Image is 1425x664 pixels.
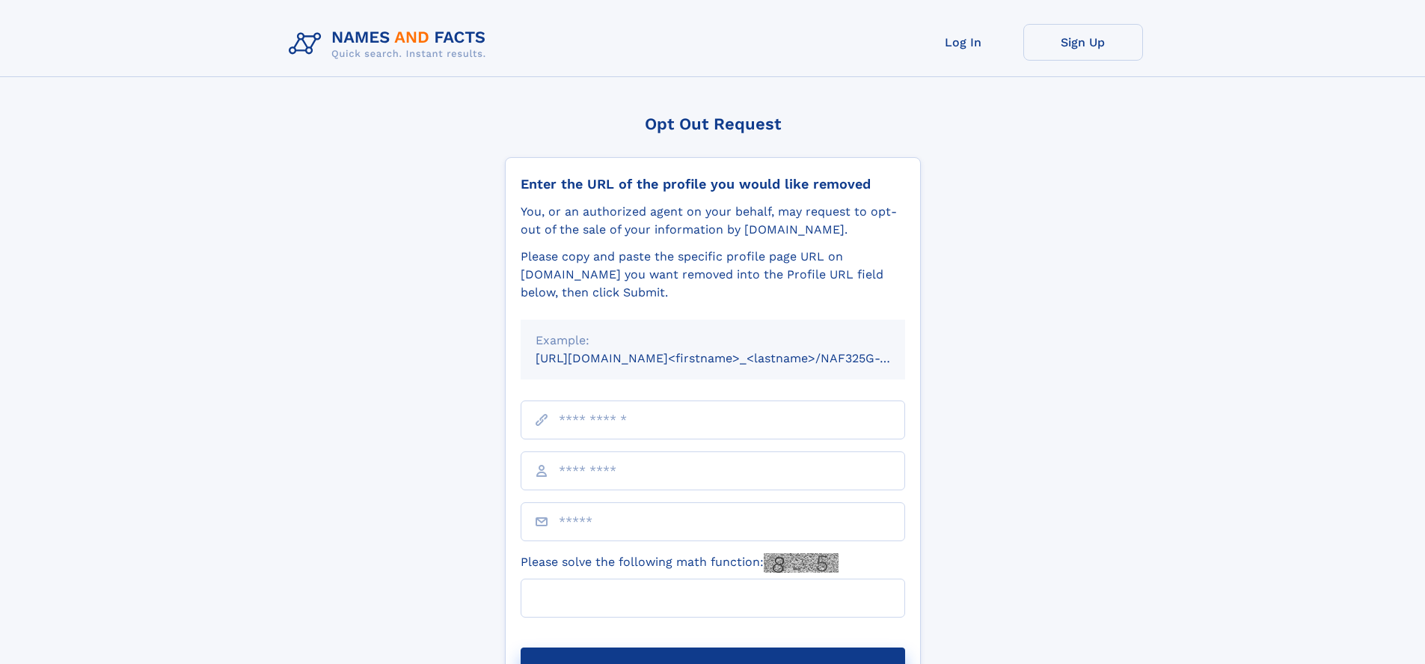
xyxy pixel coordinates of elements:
[536,351,934,365] small: [URL][DOMAIN_NAME]<firstname>_<lastname>/NAF325G-xxxxxxxx
[505,115,921,133] div: Opt Out Request
[283,24,498,64] img: Logo Names and Facts
[1023,24,1143,61] a: Sign Up
[521,248,905,302] div: Please copy and paste the specific profile page URL on [DOMAIN_NAME] you want removed into the Pr...
[536,332,890,350] div: Example:
[521,553,839,573] label: Please solve the following math function:
[904,24,1023,61] a: Log In
[521,203,905,239] div: You, or an authorized agent on your behalf, may request to opt-out of the sale of your informatio...
[521,176,905,192] div: Enter the URL of the profile you would like removed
